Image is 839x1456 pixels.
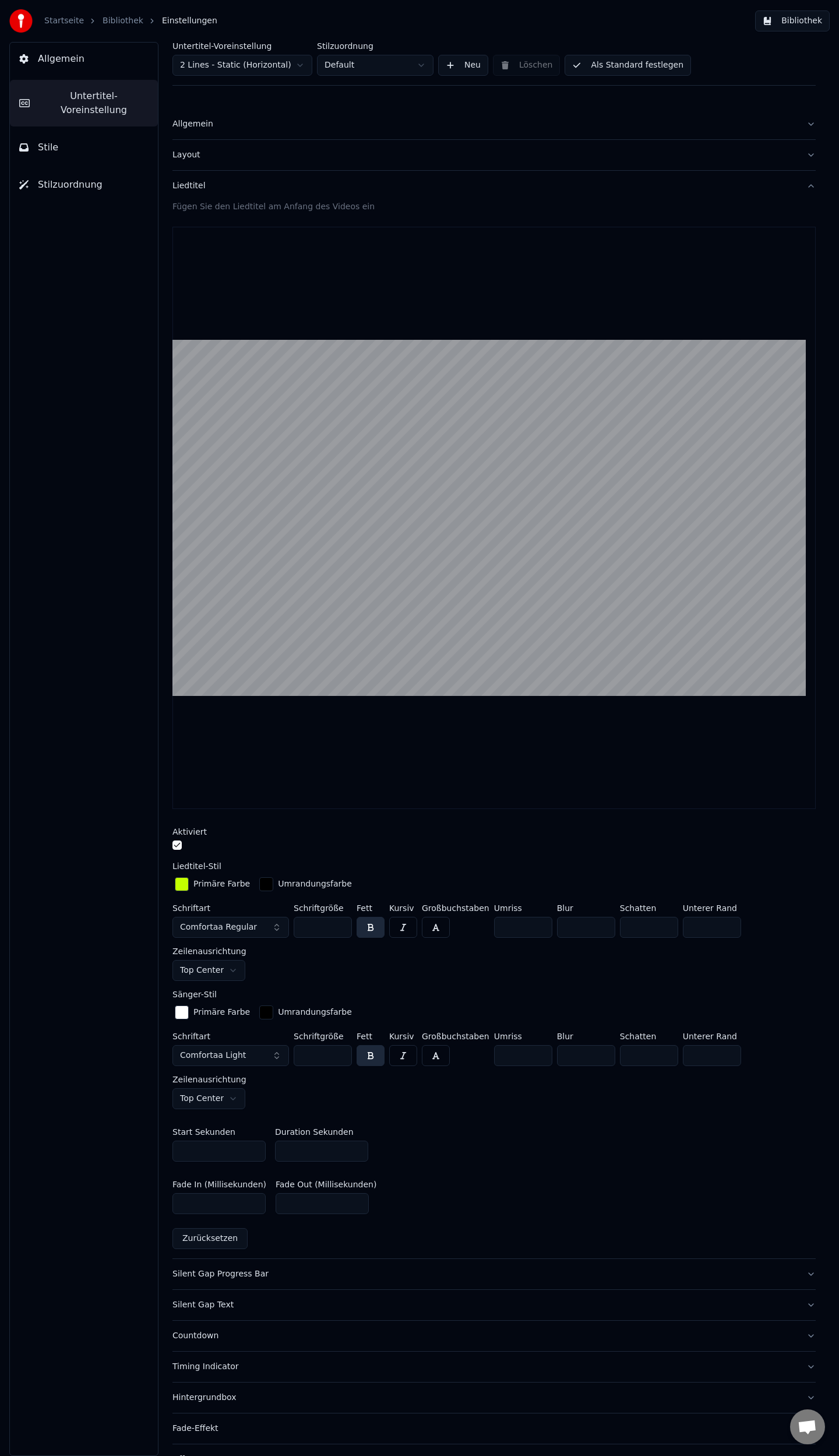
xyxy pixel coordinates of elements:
[172,1075,246,1084] label: Zeilenausrichtung
[172,149,797,161] div: Layout
[422,1032,489,1040] label: Großbuchstaben
[172,1299,797,1311] div: Silent Gap Text
[275,1128,354,1136] label: Duration Sekunden
[438,55,488,76] button: Neu
[294,904,352,912] label: Schriftgröße
[172,990,217,998] label: Sänger-Stil
[10,168,158,201] button: Stilzuordnung
[193,1007,250,1018] div: Primäre Farbe
[172,1032,289,1040] label: Schriftart
[44,15,84,27] a: Startseite
[278,1007,352,1018] div: Umrandungsfarbe
[172,1259,816,1289] button: Silent Gap Progress Bar
[172,947,246,955] label: Zeilenausrichtung
[10,80,158,126] button: Untertitel-Voreinstellung
[317,42,433,50] label: Stilzuordnung
[620,904,678,912] label: Schatten
[422,904,489,912] label: Großbuchstaben
[620,1032,678,1040] label: Schatten
[257,875,354,894] button: Umrandungsfarbe
[172,1423,797,1434] div: Fade-Effekt
[790,1409,825,1444] a: Chat öffnen
[172,201,816,213] div: Fügen Sie den Liedtitel am Anfang des Videos ein
[172,140,816,170] button: Layout
[172,1290,816,1320] button: Silent Gap Text
[172,1383,816,1413] button: Hintergrundbox
[172,42,312,50] label: Untertitel-Voreinstellung
[44,15,217,27] nav: breadcrumb
[38,140,58,154] span: Stile
[276,1180,376,1188] label: Fade Out (Millisekunden)
[172,109,816,139] button: Allgemein
[172,904,289,912] label: Schriftart
[683,904,741,912] label: Unterer Rand
[172,118,797,130] div: Allgemein
[172,1228,248,1249] button: Zurücksetzen
[172,1180,266,1188] label: Fade In (Millisekunden)
[357,904,385,912] label: Fett
[162,15,217,27] span: Einstellungen
[103,15,143,27] a: Bibliothek
[9,9,33,33] img: youka
[39,89,149,117] span: Untertitel-Voreinstellung
[38,178,103,192] span: Stilzuordnung
[257,1003,354,1022] button: Umrandungsfarbe
[172,180,797,192] div: Liedtitel
[38,52,84,66] span: Allgemein
[172,1128,235,1136] label: Start Sekunden
[294,1032,352,1040] label: Schriftgröße
[172,1361,797,1373] div: Timing Indicator
[389,1032,417,1040] label: Kursiv
[557,1032,615,1040] label: Blur
[172,828,207,836] label: Aktiviert
[172,862,221,870] label: Liedtitel-Stil
[494,1032,552,1040] label: Umriss
[172,1392,797,1404] div: Hintergrundbox
[565,55,691,76] button: Als Standard festlegen
[683,1032,741,1040] label: Unterer Rand
[172,875,252,894] button: Primäre Farbe
[172,1413,816,1444] button: Fade-Effekt
[193,878,250,890] div: Primäre Farbe
[10,131,158,164] button: Stile
[172,171,816,201] button: Liedtitel
[494,904,552,912] label: Umriss
[278,878,352,890] div: Umrandungsfarbe
[557,904,615,912] label: Blur
[172,1330,797,1342] div: Countdown
[172,1352,816,1382] button: Timing Indicator
[172,1321,816,1351] button: Countdown
[180,1050,246,1061] span: Comfortaa Light
[172,1268,797,1280] div: Silent Gap Progress Bar
[389,904,417,912] label: Kursiv
[10,43,158,75] button: Allgemein
[357,1032,385,1040] label: Fett
[172,201,816,1258] div: Liedtitel
[755,10,830,31] button: Bibliothek
[180,922,257,933] span: Comfortaa Regular
[172,1003,252,1022] button: Primäre Farbe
